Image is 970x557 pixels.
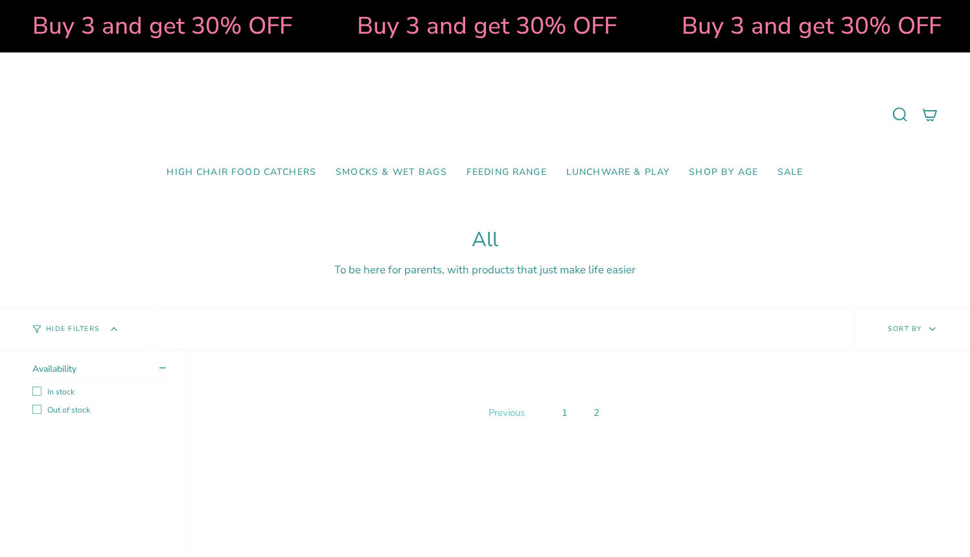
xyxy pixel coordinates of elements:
[352,10,612,42] strong: Buy 3 and get 30% OFF
[689,167,758,178] span: Shop by Age
[557,404,573,422] a: 1
[46,326,100,333] span: Hide Filters
[28,10,288,42] strong: Buy 3 and get 30% OFF
[588,404,605,422] a: 2
[373,72,597,157] a: Mumma’s Little Helpers
[326,157,457,188] a: Smocks & Wet Bags
[768,157,813,188] a: SALE
[888,324,922,334] span: Sort by
[167,167,316,178] span: High Chair Food Catchers
[557,157,679,188] a: Lunchware & Play
[778,167,803,178] span: SALE
[485,403,528,422] a: Previous
[679,157,768,188] a: Shop by Age
[32,405,166,415] label: Out of stock
[336,167,447,178] span: Smocks & Wet Bags
[566,167,669,178] span: Lunchware & Play
[855,309,970,349] button: Sort by
[32,363,166,379] summary: Availability
[334,262,636,277] span: To be here for parents, with products that just make life easier
[489,406,525,419] span: Previous
[32,363,76,375] span: Availability
[677,10,937,42] strong: Buy 3 and get 30% OFF
[467,167,547,178] span: Feeding Range
[157,157,326,188] a: High Chair Food Catchers
[457,157,557,188] a: Feeding Range
[32,387,166,397] label: In stock
[32,228,938,252] h1: All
